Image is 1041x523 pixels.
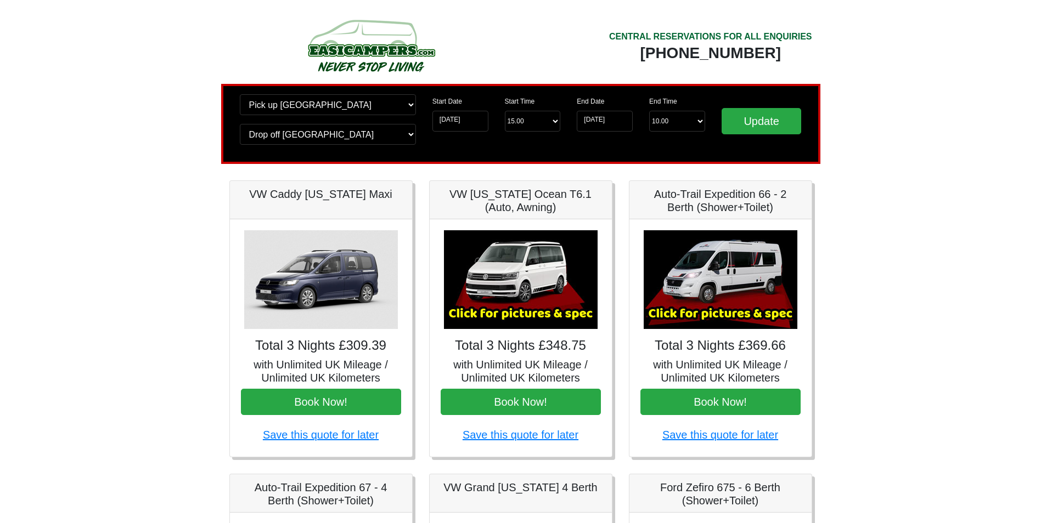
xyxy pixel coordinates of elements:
[241,481,401,507] h5: Auto-Trail Expedition 67 - 4 Berth (Shower+Toilet)
[241,338,401,354] h4: Total 3 Nights £309.39
[640,338,801,354] h4: Total 3 Nights £369.66
[649,96,677,106] label: End Time
[244,230,398,329] img: VW Caddy California Maxi
[640,358,801,384] h5: with Unlimited UK Mileage / Unlimited UK Kilometers
[577,111,633,132] input: Return Date
[441,389,601,415] button: Book Now!
[441,338,601,354] h4: Total 3 Nights £348.75
[662,429,778,441] a: Save this quote for later
[505,96,535,106] label: Start Time
[441,358,601,384] h5: with Unlimited UK Mileage / Unlimited UK Kilometers
[263,429,379,441] a: Save this quote for later
[463,429,578,441] a: Save this quote for later
[609,43,812,63] div: [PHONE_NUMBER]
[609,30,812,43] div: CENTRAL RESERVATIONS FOR ALL ENQUIRIES
[441,187,601,214] h5: VW [US_STATE] Ocean T6.1 (Auto, Awning)
[432,111,488,132] input: Start Date
[444,230,598,329] img: VW California Ocean T6.1 (Auto, Awning)
[241,187,401,201] h5: VW Caddy [US_STATE] Maxi
[640,389,801,415] button: Book Now!
[577,96,604,106] label: End Date
[241,358,401,384] h5: with Unlimited UK Mileage / Unlimited UK Kilometers
[267,15,475,76] img: campers-checkout-logo.png
[640,187,801,214] h5: Auto-Trail Expedition 66 - 2 Berth (Shower+Toilet)
[722,108,802,134] input: Update
[441,481,601,494] h5: VW Grand [US_STATE] 4 Berth
[644,230,797,329] img: Auto-Trail Expedition 66 - 2 Berth (Shower+Toilet)
[640,481,801,507] h5: Ford Zefiro 675 - 6 Berth (Shower+Toilet)
[241,389,401,415] button: Book Now!
[432,96,462,106] label: Start Date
